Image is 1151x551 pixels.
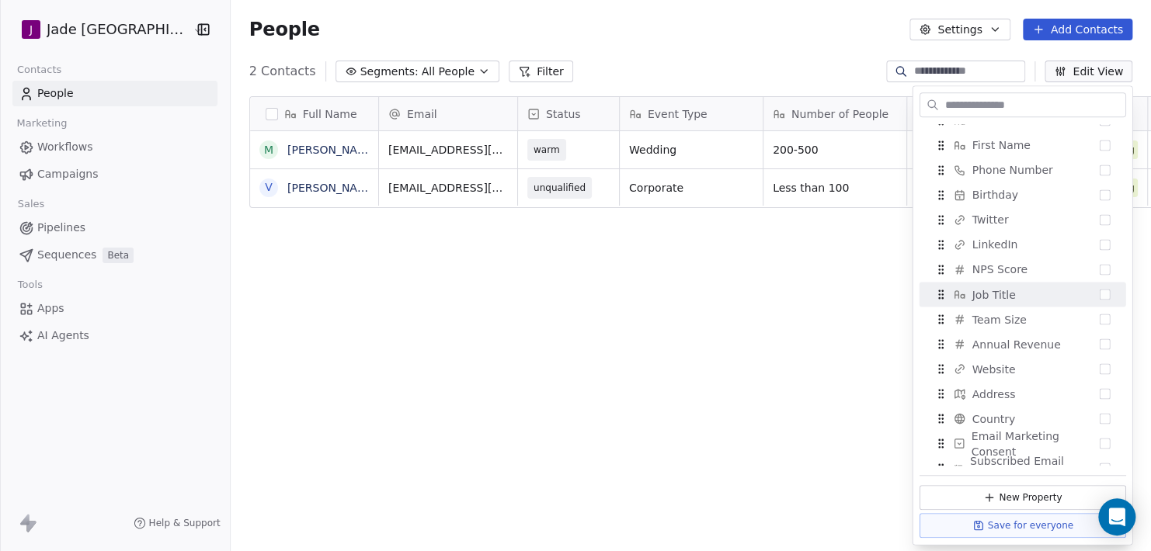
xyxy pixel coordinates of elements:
[12,242,217,268] a: SequencesBeta
[12,215,217,241] a: Pipelines
[919,257,1125,282] div: NPS Score
[972,262,1027,277] span: NPS Score
[10,58,68,81] span: Contacts
[360,64,419,80] span: Segments:
[763,97,906,130] div: Number of People
[629,142,753,158] span: Wedding
[629,180,753,196] span: Corporate
[919,133,1125,158] div: First Name
[919,182,1125,207] div: Birthday
[37,247,96,263] span: Sequences
[1060,140,1138,159] span: Social Landing Page
[1098,498,1135,535] div: Open Intercom Messenger
[10,112,74,135] span: Marketing
[250,131,379,545] div: grid
[972,411,1015,426] span: Country
[919,431,1125,456] div: Email Marketing Consent
[773,180,897,196] span: Less than 100
[972,286,1015,302] span: Job Title
[379,97,517,130] div: Email
[972,311,1026,327] span: Team Size
[103,248,134,263] span: Beta
[264,142,273,158] div: M
[773,142,897,158] span: 200-500
[919,282,1125,307] div: Job Title
[37,139,93,155] span: Workflows
[919,356,1125,381] div: Website
[37,327,89,344] span: AI Agents
[972,237,1017,252] span: LinkedIn
[620,97,763,130] div: Event Type
[534,180,586,196] span: unqualified
[919,381,1125,406] div: Address
[12,81,217,106] a: People
[11,273,49,296] span: Tools
[249,62,316,81] span: 2 Contacts
[388,180,508,196] span: [EMAIL_ADDRESS][DOMAIN_NAME]
[303,106,357,122] span: Full Name
[972,386,1015,401] span: Address
[972,361,1015,376] span: Website
[30,22,33,37] span: J
[919,232,1125,257] div: LinkedIn
[287,144,377,156] a: [PERSON_NAME]
[11,192,51,216] span: Sales
[919,456,1125,480] div: Subscribed Email Categories
[422,64,475,80] span: All People
[509,61,573,82] button: Filter
[970,452,1100,483] span: Subscribed Email Categories
[407,106,437,122] span: Email
[534,142,560,158] span: warm
[37,85,74,102] span: People
[972,336,1060,352] span: Annual Revenue
[972,187,1017,203] span: Birthday
[648,106,708,122] span: Event Type
[919,406,1125,431] div: Country
[250,97,378,130] div: Full Name
[791,106,888,122] span: Number of People
[518,97,619,130] div: Status
[134,517,221,529] a: Help & Support
[919,207,1125,232] div: Twitter
[1060,178,1138,197] span: Social Landing Page
[919,307,1125,331] div: Team Size
[1045,61,1132,82] button: Edit View
[12,161,217,187] a: Campaigns
[546,106,581,122] span: Status
[12,296,217,321] a: Apps
[37,220,85,236] span: Pipelines
[149,517,221,529] span: Help & Support
[265,179,273,196] div: V
[971,428,1099,459] span: Email Marketing Consent
[919,485,1125,510] button: New Property
[249,18,320,41] span: People
[287,182,377,194] a: [PERSON_NAME]
[972,162,1052,178] span: Phone Number
[19,16,182,43] button: JJade [GEOGRAPHIC_DATA]
[388,142,508,158] span: [EMAIL_ADDRESS][DOMAIN_NAME]
[12,134,217,160] a: Workflows
[972,212,1008,227] span: Twitter
[37,166,98,182] span: Campaigns
[919,158,1125,182] div: Phone Number
[972,113,1030,128] span: Last Name
[919,331,1125,356] div: Annual Revenue
[907,97,1050,130] div: Event Date
[909,19,1010,40] button: Settings
[1023,19,1132,40] button: Add Contacts
[919,513,1125,538] button: Save for everyone
[972,137,1030,153] span: First Name
[37,300,64,317] span: Apps
[12,323,217,348] a: AI Agents
[47,19,189,40] span: Jade [GEOGRAPHIC_DATA]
